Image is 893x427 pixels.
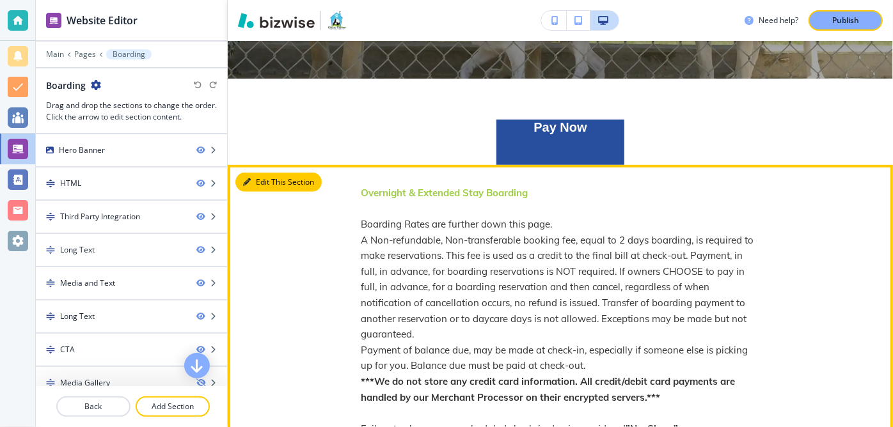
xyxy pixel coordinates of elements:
[46,345,55,354] img: Drag
[46,13,61,28] img: editor icon
[361,187,528,199] strong: Overnight & Extended Stay Boarding
[36,300,227,332] div: DragLong Text
[326,10,348,31] img: Your Logo
[36,367,227,399] div: DragMedia Gallery
[60,344,75,355] div: CTA
[46,50,64,59] button: Main
[106,49,152,59] button: Boarding
[60,211,140,222] div: Third Party Integration
[361,233,760,343] p: A Non-refundable, Non-transferable booking fee, equal to 2 days boarding, is required to make res...
[238,13,315,28] img: Bizwise Logo
[56,396,130,417] button: Back
[361,343,760,374] p: Payment of balance due, may be made at check-in, especially if someone else is picking up for you...
[60,244,95,256] div: Long Text
[58,401,129,412] p: Back
[809,10,883,31] button: Publish
[46,378,55,387] img: Drag
[235,173,322,192] button: Edit This Section
[46,100,217,123] h3: Drag and drop the sections to change the order. Click the arrow to edit section content.
[136,396,210,417] button: Add Section
[60,277,115,289] div: Media and Text
[74,50,96,59] button: Pages
[36,234,227,266] div: DragLong Text
[60,178,81,189] div: HTML
[46,79,86,92] h2: Boarding
[113,50,145,59] p: Boarding
[46,179,55,188] img: Drag
[60,377,110,389] div: Media Gallery
[59,144,105,156] div: Hero Banner
[46,279,55,288] img: Drag
[496,120,624,165] button: Pay Now
[36,201,227,233] div: DragThird Party Integration
[67,13,138,28] h2: Website Editor
[137,401,209,412] p: Add Section
[36,134,227,166] div: Hero Banner
[46,312,55,321] img: Drag
[36,267,227,299] div: DragMedia and Text
[46,212,55,221] img: Drag
[832,15,859,26] p: Publish
[759,15,798,26] h3: Need help?
[361,375,738,403] strong: ***We do not store any credit card information. All credit/debit card payments are handled by our...
[36,167,227,199] div: DragHTML
[361,217,760,233] p: Boarding Rates are further down this page.
[46,245,55,254] img: Drag
[36,334,227,366] div: DragCTA
[60,311,95,322] div: Long Text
